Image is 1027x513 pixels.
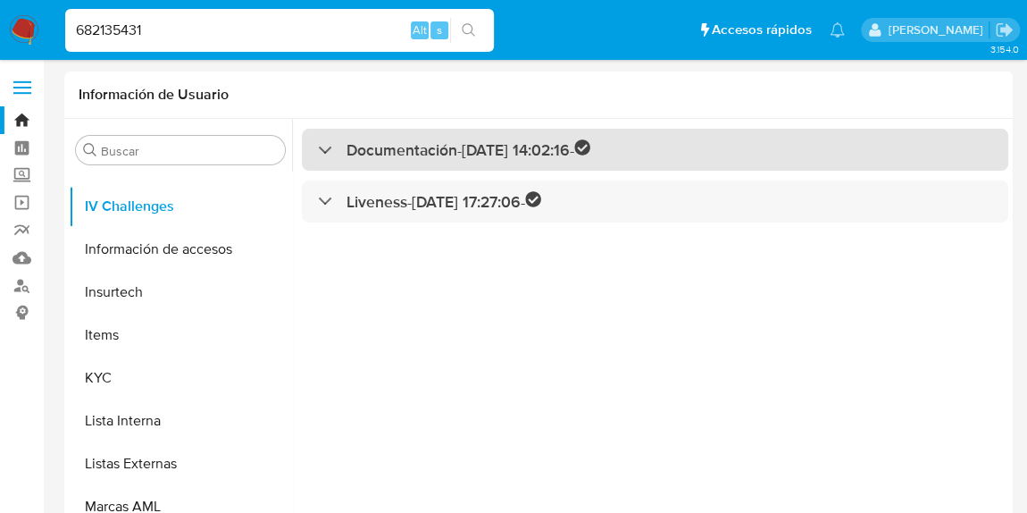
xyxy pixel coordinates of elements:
[69,442,292,485] button: Listas Externas
[712,21,812,39] span: Accesos rápidos
[69,228,292,271] button: Información de accesos
[83,143,97,157] button: Buscar
[69,271,292,314] button: Insurtech
[79,86,229,104] h1: Información de Usuario
[347,139,590,160] h3: Documentación - [DATE] 14:02:16 -
[101,143,278,159] input: Buscar
[69,185,292,228] button: IV Challenges
[69,314,292,357] button: Items
[450,18,487,43] button: search-icon
[888,21,989,38] p: leonardo.alvarezortiz@mercadolibre.com.co
[437,21,442,38] span: s
[302,129,1008,171] div: Documentación-[DATE] 14:02:16-
[347,191,541,212] h3: Liveness - [DATE] 17:27:06 -
[65,19,494,42] input: Buscar usuario o caso...
[413,21,427,38] span: Alt
[830,22,845,38] a: Notificaciones
[69,399,292,442] button: Lista Interna
[302,181,1008,223] div: Liveness-[DATE] 17:27:06-
[69,357,292,399] button: KYC
[995,21,1014,39] a: Salir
